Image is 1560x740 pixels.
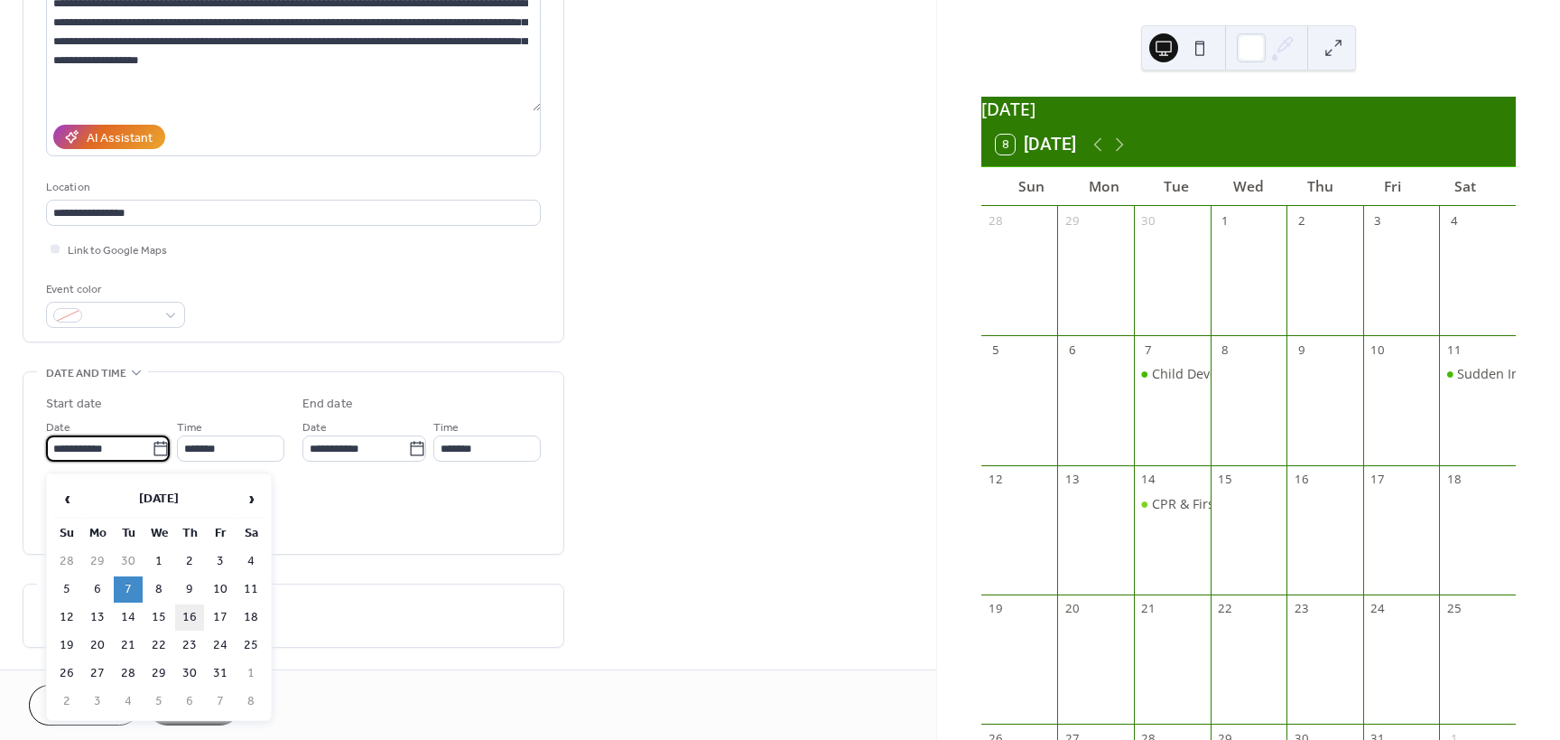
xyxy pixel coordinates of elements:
[302,418,327,437] span: Date
[433,418,459,437] span: Time
[1134,365,1211,383] div: Child Development, Health, and Safety Basics
[206,688,235,715] td: 7
[237,604,265,631] td: 18
[114,632,143,659] td: 21
[1370,601,1386,617] div: 24
[144,520,173,547] th: We
[1293,212,1309,229] div: 2
[996,167,1068,206] div: Sun
[53,125,165,149] button: AI Assistant
[1357,167,1429,206] div: Fri
[1140,472,1156,488] div: 14
[1446,212,1462,229] div: 4
[52,688,81,715] td: 2
[237,576,265,603] td: 11
[144,660,173,687] td: 29
[1293,601,1309,617] div: 23
[52,632,81,659] td: 19
[175,520,204,547] th: Th
[175,632,204,659] td: 23
[144,576,173,603] td: 8
[1212,167,1285,206] div: Wed
[114,576,143,603] td: 7
[144,604,173,631] td: 15
[83,520,112,547] th: Mo
[1217,601,1233,617] div: 22
[52,520,81,547] th: Su
[237,548,265,575] td: 4
[114,548,143,575] td: 30
[988,601,1004,617] div: 19
[144,688,173,715] td: 5
[1140,167,1212,206] div: Tue
[144,548,173,575] td: 1
[1370,342,1386,359] div: 10
[114,688,143,715] td: 4
[206,548,235,575] td: 3
[237,660,265,687] td: 1
[177,418,202,437] span: Time
[83,548,112,575] td: 29
[46,178,537,197] div: Location
[83,576,112,603] td: 6
[206,632,235,659] td: 24
[46,418,70,437] span: Date
[53,481,80,517] span: ‹
[1370,212,1386,229] div: 3
[988,472,1004,488] div: 12
[1152,365,1429,383] div: Child Development, Health, and Safety Basics
[144,632,173,659] td: 22
[1140,601,1156,617] div: 21
[988,212,1004,229] div: 28
[175,688,204,715] td: 6
[1064,601,1081,617] div: 20
[175,576,204,603] td: 9
[1446,601,1462,617] div: 25
[237,481,265,517] span: ›
[989,130,1083,159] button: 8[DATE]
[114,520,143,547] th: Tu
[981,97,1516,123] div: [DATE]
[206,520,235,547] th: Fr
[87,129,153,148] div: AI Assistant
[114,604,143,631] td: 14
[83,688,112,715] td: 3
[206,576,235,603] td: 10
[83,660,112,687] td: 27
[1064,342,1081,359] div: 6
[1064,212,1081,229] div: 29
[52,604,81,631] td: 12
[1429,167,1501,206] div: Sat
[68,241,167,260] span: Link to Google Maps
[1134,495,1211,513] div: CPR & First Aid
[52,660,81,687] td: 26
[83,604,112,631] td: 13
[1064,472,1081,488] div: 13
[83,480,235,519] th: [DATE]
[1293,472,1309,488] div: 16
[46,395,102,414] div: Start date
[175,660,204,687] td: 30
[988,342,1004,359] div: 5
[1446,472,1462,488] div: 18
[52,548,81,575] td: 28
[1217,342,1233,359] div: 8
[1285,167,1357,206] div: Thu
[83,632,112,659] td: 20
[175,548,204,575] td: 2
[114,660,143,687] td: 28
[1370,472,1386,488] div: 17
[1217,212,1233,229] div: 1
[1293,342,1309,359] div: 9
[1140,212,1156,229] div: 30
[1140,342,1156,359] div: 7
[175,604,204,631] td: 16
[46,280,181,299] div: Event color
[206,660,235,687] td: 31
[29,685,140,726] button: Cancel
[1439,365,1516,383] div: Sudden Infant Death
[1446,342,1462,359] div: 11
[237,632,265,659] td: 25
[206,604,235,631] td: 17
